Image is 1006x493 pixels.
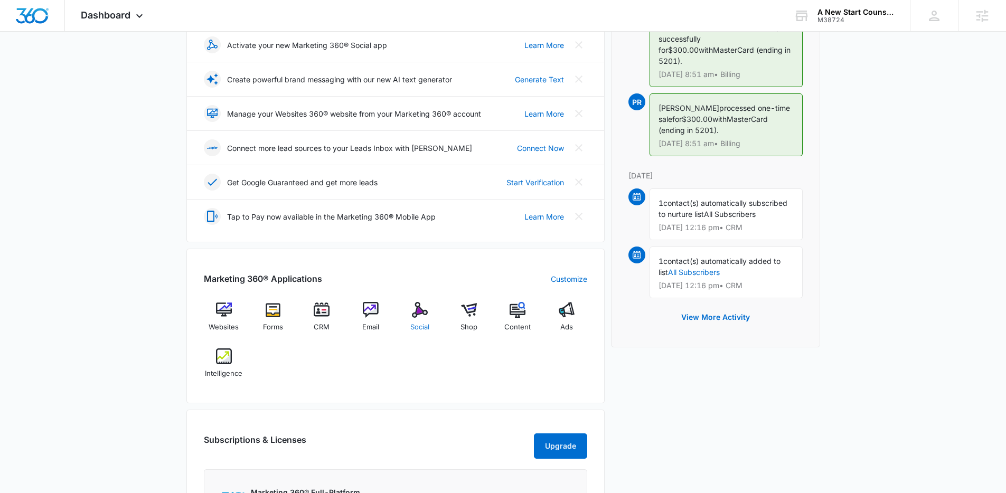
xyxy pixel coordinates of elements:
a: All Subscribers [668,268,720,277]
p: [DATE] 8:51 am • Billing [659,71,794,78]
button: Close [570,174,587,191]
a: Websites [204,302,245,340]
span: MasterCard (ending in 5201). [659,45,791,65]
span: Intelligence [205,368,242,379]
p: [DATE] 12:16 pm • CRM [659,224,794,231]
a: Content [497,302,538,340]
span: with [699,45,713,54]
span: $300.00 [668,45,699,54]
span: Content [504,322,531,333]
p: [DATE] 8:51 am • Billing [659,140,794,147]
p: Get Google Guaranteed and get more leads [227,177,378,188]
span: contact(s) automatically subscribed to nurture list [659,198,787,219]
p: Connect more lead sources to your Leads Inbox with [PERSON_NAME] [227,143,472,154]
p: Activate your new Marketing 360® Social app [227,40,387,51]
a: Learn More [524,211,564,222]
a: Shop [448,302,489,340]
div: account name [817,8,895,16]
button: View More Activity [671,305,760,330]
a: Email [351,302,391,340]
p: [DATE] 12:16 pm • CRM [659,282,794,289]
a: Learn More [524,40,564,51]
span: All Subscribers [704,210,756,219]
span: $300.00 [682,115,712,124]
span: Forms [263,322,283,333]
h2: Subscriptions & Licenses [204,433,306,454]
button: Upgrade [534,433,587,459]
span: was paid successfully for [659,23,792,54]
span: processed one-time sale [659,103,790,124]
p: [DATE] [628,170,803,181]
span: with [712,115,727,124]
a: Intelligence [204,348,245,386]
a: Forms [252,302,293,340]
span: Email [362,322,379,333]
span: PR [628,93,645,110]
a: CRM [302,302,342,340]
span: CRM [314,322,330,333]
a: Start Verification [506,177,564,188]
p: Manage your Websites 360® website from your Marketing 360® account [227,108,481,119]
span: contact(s) automatically added to list [659,257,781,277]
span: Dashboard [81,10,130,21]
span: Ads [560,322,573,333]
a: Ads [547,302,587,340]
span: Social [410,322,429,333]
a: Learn More [524,108,564,119]
p: Create powerful brand messaging with our new AI text generator [227,74,452,85]
button: Close [570,139,587,156]
button: Close [570,105,587,122]
h2: Marketing 360® Applications [204,272,322,285]
span: 1 [659,198,663,207]
button: Close [570,71,587,88]
button: Close [570,36,587,53]
a: Generate Text [515,74,564,85]
span: Shop [460,322,477,333]
span: for [672,115,682,124]
div: account id [817,16,895,24]
button: Close [570,208,587,225]
span: [PERSON_NAME] [659,103,719,112]
a: Connect Now [517,143,564,154]
p: Tap to Pay now available in the Marketing 360® Mobile App [227,211,436,222]
a: Customize [551,273,587,285]
span: Websites [209,322,239,333]
a: Social [400,302,440,340]
span: 1 [659,257,663,266]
